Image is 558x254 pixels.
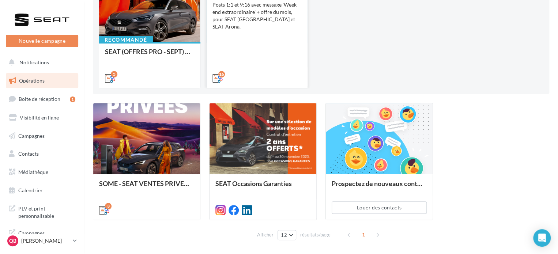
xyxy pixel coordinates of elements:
div: 16 [218,71,225,77]
button: Nouvelle campagne [6,35,78,47]
div: SEAT (OFFRES PRO - SEPT) - SOCIAL MEDIA [105,48,194,62]
button: 12 [278,230,296,240]
span: QB [9,237,16,244]
a: Contacts [4,146,80,162]
div: SOME - SEAT VENTES PRIVEES [99,180,194,194]
span: Afficher [257,231,274,238]
span: Campagnes [18,132,45,139]
p: [PERSON_NAME] [21,237,70,244]
button: Notifications [4,55,77,70]
a: Boîte de réception1 [4,91,80,107]
span: Visibilité en ligne [20,114,59,121]
a: PLV et print personnalisable [4,201,80,222]
span: Campagnes DataOnDemand [18,228,75,244]
span: 1 [358,229,369,240]
span: 12 [281,232,287,238]
span: Boîte de réception [19,96,60,102]
div: Open Intercom Messenger [533,229,551,247]
span: résultats/page [300,231,331,238]
a: Calendrier [4,183,80,198]
span: Contacts [18,151,39,157]
div: 3 [105,203,112,209]
div: Prospectez de nouveaux contacts [332,180,427,194]
a: Opérations [4,73,80,88]
span: Calendrier [18,187,43,193]
div: Recommandé [99,36,153,44]
a: Visibilité en ligne [4,110,80,125]
span: Notifications [19,59,49,65]
span: Médiathèque [18,169,48,175]
span: Opérations [19,77,45,84]
div: SEAT Occasions Garanties [215,180,310,194]
a: Médiathèque [4,164,80,180]
a: QB [PERSON_NAME] [6,234,78,248]
a: Campagnes DataOnDemand [4,225,80,247]
span: PLV et print personnalisable [18,204,75,219]
div: 1 [70,96,75,102]
div: Posts 1:1 et 9:16 avec message 'Week-end extraordinaire' + offre du mois, pour SEAT [GEOGRAPHIC_D... [212,1,302,30]
div: 5 [111,71,117,77]
button: Louer des contacts [332,201,427,214]
a: Campagnes [4,128,80,144]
